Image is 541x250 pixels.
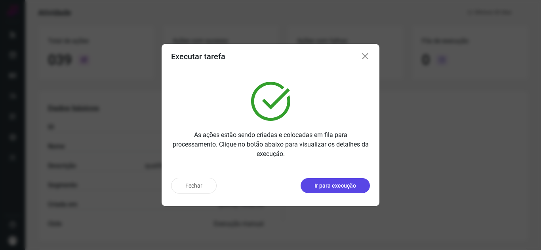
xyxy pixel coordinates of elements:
img: verified.svg [251,82,290,121]
h3: Executar tarefa [171,52,225,61]
p: Ir para execução [314,182,356,190]
button: Fechar [171,178,217,194]
p: As ações estão sendo criadas e colocadas em fila para processamento. Clique no botão abaixo para ... [171,130,370,159]
button: Ir para execução [301,178,370,193]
